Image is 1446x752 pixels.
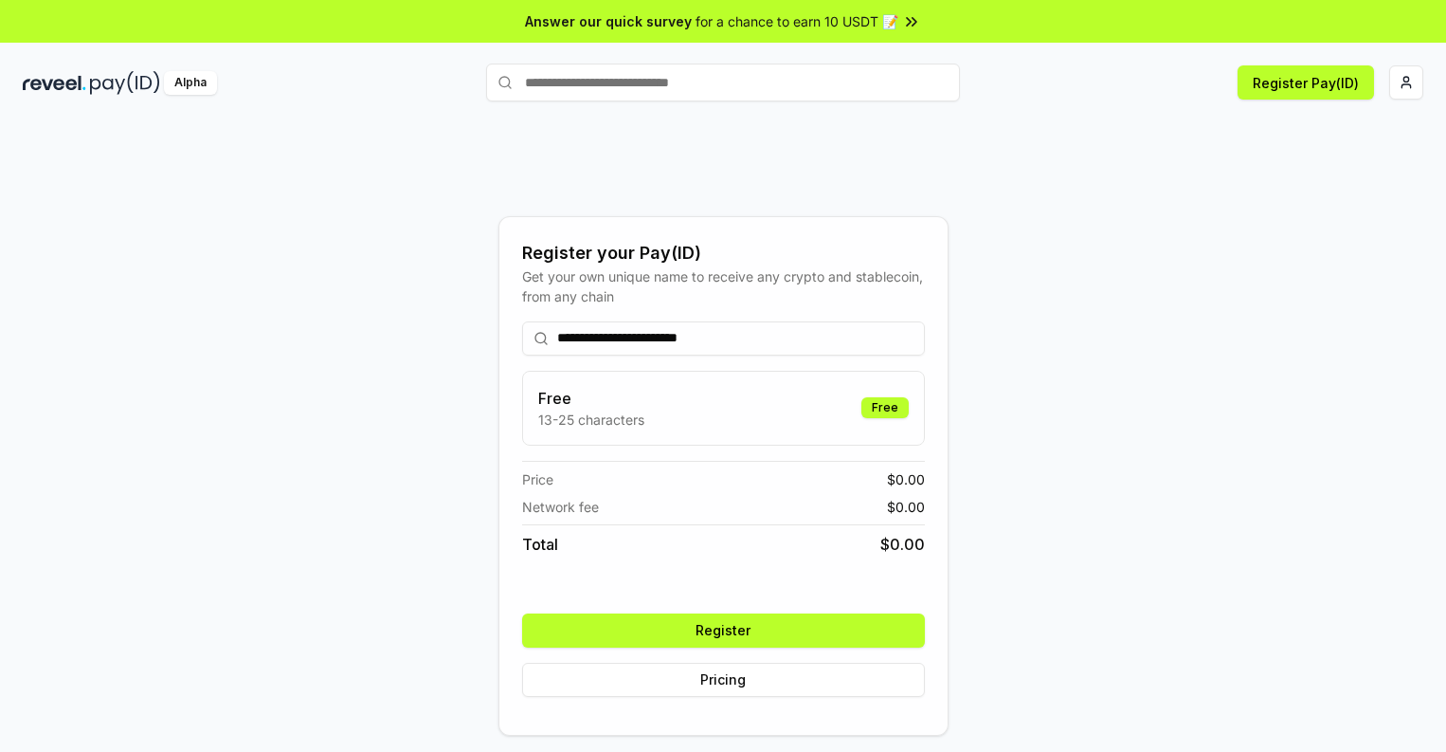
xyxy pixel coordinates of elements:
[887,497,925,517] span: $ 0.00
[522,614,925,648] button: Register
[522,266,925,306] div: Get your own unique name to receive any crypto and stablecoin, from any chain
[522,533,558,556] span: Total
[522,497,599,517] span: Network fee
[861,397,909,418] div: Free
[522,240,925,266] div: Register your Pay(ID)
[522,663,925,697] button: Pricing
[90,71,160,95] img: pay_id
[538,410,644,430] p: 13-25 characters
[23,71,86,95] img: reveel_dark
[887,469,925,489] span: $ 0.00
[696,11,898,31] span: for a chance to earn 10 USDT 📝
[164,71,217,95] div: Alpha
[525,11,692,31] span: Answer our quick survey
[522,469,553,489] span: Price
[880,533,925,556] span: $ 0.00
[538,387,644,410] h3: Free
[1238,65,1374,100] button: Register Pay(ID)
